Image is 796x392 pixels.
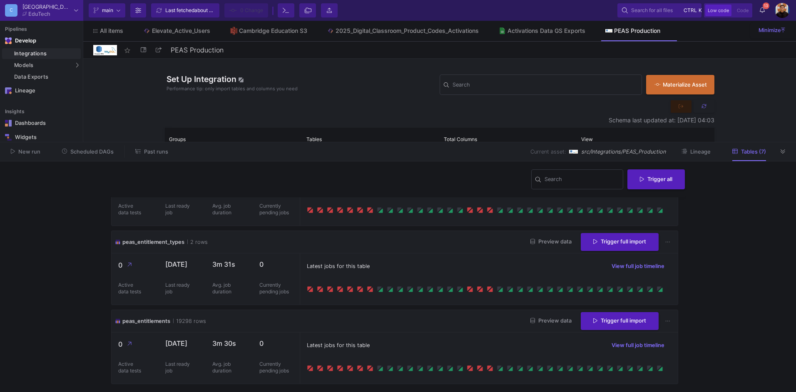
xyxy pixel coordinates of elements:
span: 2 rows [187,238,208,246]
div: Set Up Integration [165,73,440,96]
button: Scheduled DAGs [52,145,124,158]
button: Search for all filesctrlk [617,3,701,17]
img: Tab icon [327,27,334,35]
img: Navigation icon [5,37,12,44]
span: ctrl [684,5,697,15]
span: Total Columns [444,136,477,142]
img: Navigation icon [5,120,12,127]
span: Lineage [690,149,711,155]
button: Lineage [672,145,721,158]
p: 0 [259,339,293,347]
img: Tab icon [499,27,506,35]
img: Tab icon [143,27,150,35]
div: Lineage [15,87,69,94]
img: Logo [93,45,117,55]
p: Currently pending jobs [259,203,293,216]
button: View full job timeline [605,339,671,352]
a: Integrations [2,48,81,59]
img: Tab icon [605,29,612,32]
div: Activations Data GS Exports [507,27,585,34]
span: 19298 rows [173,317,206,325]
button: Tables (7) [722,145,776,158]
span: 13 [763,2,769,9]
button: View full job timeline [605,260,671,273]
img: Tab icon [230,27,237,35]
span: View [581,136,593,142]
img: icon [115,238,121,246]
div: Integrations [14,50,79,57]
div: Cambridge Education S3 [239,27,307,34]
img: icon [115,317,121,325]
p: [DATE] [165,339,199,347]
div: Schema last updated at: [DATE] 04:03 [165,117,714,124]
input: Search for Tables, Columns, etc. [453,83,638,89]
span: All items [100,27,123,34]
p: 0 [118,339,152,350]
span: Trigger all [640,176,672,182]
span: View full job timeline [612,342,664,348]
span: New run [18,149,40,155]
span: Groups [169,136,186,142]
button: Code [734,5,751,16]
button: Last fetchedabout 23 hours ago [151,3,219,17]
p: 3m 31s [212,260,246,268]
div: Materialize Asset [654,81,702,89]
button: Materialize Asset [646,75,714,94]
button: Trigger all [627,169,685,189]
div: Data Exports [14,74,79,80]
div: PEAS Production [614,27,660,34]
p: Last ready job [165,203,190,216]
span: Preview data [530,318,572,324]
p: Avg. job duration [212,282,237,295]
span: Latest jobs for this table [307,262,370,270]
span: Performance tip: only import tables and columns you need [167,85,298,92]
span: src/Integrations/PEAS_Production [581,148,666,156]
span: Tables [306,136,322,142]
span: Trigger full import [593,238,646,245]
span: Past runs [144,149,168,155]
a: Navigation iconLineage [2,84,81,97]
span: peas_entitlement_types [122,238,184,246]
span: Trigger full import [593,318,646,324]
p: 0 [259,260,293,268]
img: Navigation icon [5,134,12,141]
mat-expansion-panel-header: Navigation iconDevelop [2,34,81,47]
span: Search for all files [631,4,673,17]
p: Currently pending jobs [259,282,293,295]
button: Preview data [524,236,578,248]
p: Last ready job [165,282,190,295]
span: View full job timeline [612,263,664,269]
div: Dashboards [15,120,69,127]
p: 3m 30s [212,339,246,347]
span: Code [737,7,749,13]
p: 0 [118,260,152,270]
span: main [102,4,113,17]
button: New run [1,145,50,158]
span: Tables (7) [741,149,766,155]
button: Low code [705,5,731,16]
button: Past runs [125,145,178,158]
div: Develop [15,37,27,44]
button: 13 [755,3,770,17]
div: Last fetched [165,4,215,17]
p: Active data tests [118,203,143,216]
p: Active data tests [118,361,143,374]
div: [GEOGRAPHIC_DATA] [22,4,71,10]
div: EduTech [28,11,50,17]
button: Trigger full import [581,233,659,251]
p: Active data tests [118,282,143,295]
a: Navigation iconDashboards [2,117,81,130]
img: [Legacy] MySQL on RDS [569,147,578,156]
img: Navigation icon [5,87,12,94]
button: Trigger full import [581,312,659,330]
span: Models [14,62,34,69]
span: about 23 hours ago [194,7,239,13]
p: Last ready job [165,361,190,374]
div: 2025_Digital_Classroom_Product_Codes_Activations [336,27,479,34]
button: main [89,3,125,17]
span: peas_entitlements [122,317,170,325]
span: Scheduled DAGs [70,149,114,155]
p: Currently pending jobs [259,361,293,374]
span: Latest jobs for this table [307,341,370,349]
span: k [699,5,702,15]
